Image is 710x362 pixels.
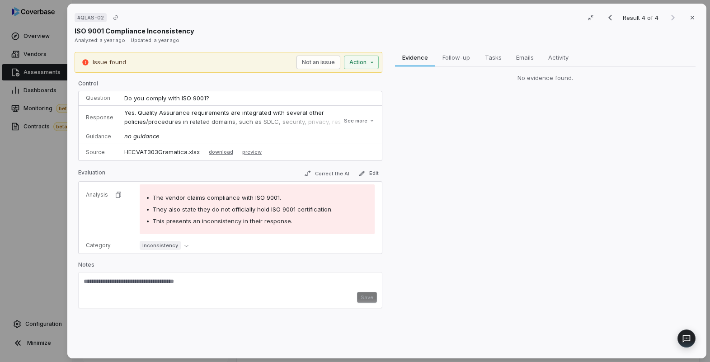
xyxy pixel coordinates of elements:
p: HECVAT303Gramatica.xlsx [124,148,200,157]
button: Action [344,56,379,69]
span: Emails [513,52,537,63]
span: Tasks [481,52,505,63]
span: # QLAS-02 [77,14,104,21]
button: Correct the AI [301,168,353,179]
div: No evidence found. [395,74,696,83]
span: The vendor claims compliance with ISO 9001. [152,194,281,201]
button: Copy link [108,9,124,26]
button: Not an issue [296,56,340,69]
p: Question [86,94,113,102]
span: Do you comply with ISO 9001? [124,94,209,102]
span: Follow-up [439,52,474,63]
p: Analysis [86,191,108,198]
p: Evaluation [78,169,105,180]
span: no guidance [124,132,159,140]
button: See more [341,113,377,129]
p: ISO 9001 Compliance Inconsistency [75,26,194,36]
button: Edit [355,168,382,179]
span: They also state they do not officially hold ISO 9001 certification. [152,206,333,213]
p: Response [86,114,113,121]
button: Previous result [601,12,619,23]
p: Source [86,149,113,156]
span: Activity [545,52,572,63]
span: This presents an inconsistency in their response. [152,217,292,225]
p: Issue found [93,58,126,67]
p: Yes. Quality Assurance requirements are integrated with several other policies/procedures in rela... [124,108,375,135]
button: preview [242,147,262,158]
p: Notes [78,261,382,272]
span: Evidence [399,52,432,63]
p: Control [78,80,382,91]
span: Analyzed: a year ago [75,37,125,43]
p: Category [86,242,129,249]
button: download [205,147,237,158]
span: Updated: a year ago [131,37,179,43]
span: Inconsistency [140,241,181,250]
p: Result 4 of 4 [623,13,660,23]
p: Guidance [86,133,113,140]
